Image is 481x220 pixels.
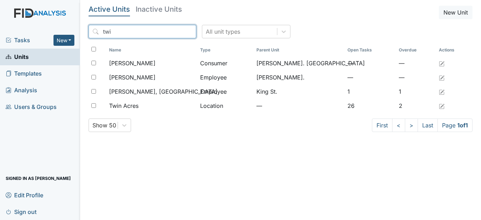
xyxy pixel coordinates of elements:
th: Toggle SortBy [197,44,254,56]
td: 26 [345,99,396,113]
input: Search... [89,25,196,38]
td: Employee [197,70,254,84]
span: [PERSON_NAME] [109,73,155,82]
span: [PERSON_NAME], [GEOGRAPHIC_DATA] [109,87,217,96]
td: 1 [396,84,436,99]
td: 1 [345,84,396,99]
div: All unit types [206,27,240,36]
button: New [53,35,75,46]
span: Templates [6,68,42,79]
a: Edit [439,73,445,82]
nav: task-pagination [372,119,472,132]
span: Twin Acres [109,101,138,110]
span: Signed in as [PERSON_NAME] [6,173,71,184]
td: King St. [254,84,345,99]
td: — [345,70,396,84]
a: < [392,119,405,132]
td: [PERSON_NAME]. [254,70,345,84]
span: Sign out [6,206,36,217]
strong: 1 of 1 [457,122,468,129]
td: — [345,56,396,70]
td: Location [197,99,254,113]
span: Page [437,119,472,132]
th: Toggle SortBy [106,44,197,56]
button: New Unit [439,6,472,19]
a: Edit [439,59,445,67]
th: Actions [436,44,471,56]
h5: Active Units [89,6,130,13]
div: Show 50 [92,121,116,130]
td: Employee [197,84,254,99]
a: Edit [439,101,445,110]
input: Toggle All Rows Selected [91,47,96,51]
span: Users & Groups [6,101,57,112]
th: Toggle SortBy [345,44,396,56]
td: [PERSON_NAME]. [GEOGRAPHIC_DATA] [254,56,345,70]
span: [PERSON_NAME] [109,59,155,67]
a: First [372,119,392,132]
th: Toggle SortBy [254,44,345,56]
td: — [396,70,436,84]
span: Analysis [6,85,37,96]
td: 2 [396,99,436,113]
th: Toggle SortBy [396,44,436,56]
a: > [405,119,418,132]
a: Edit [439,87,445,96]
a: Last [418,119,438,132]
h5: Inactive Units [136,6,182,13]
td: Consumer [197,56,254,70]
td: — [254,99,345,113]
td: — [396,56,436,70]
span: Edit Profile [6,189,43,200]
span: Units [6,51,29,62]
a: Tasks [6,36,53,44]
